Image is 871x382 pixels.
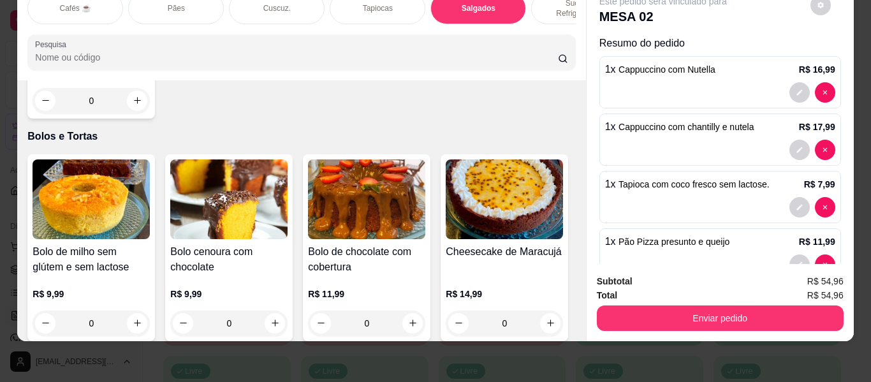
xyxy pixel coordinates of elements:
span: Cappuccino com chantilly e nutela [618,122,754,132]
p: R$ 16,99 [799,63,835,76]
button: increase-product-quantity [402,313,423,334]
button: decrease-product-quantity [789,140,810,160]
label: Pesquisa [35,39,71,50]
span: Tapioca com coco fresco sem lactose. [618,179,770,189]
p: 1 x [605,62,715,77]
p: R$ 14,99 [446,288,563,300]
span: Pão Pizza presunto e queijo [618,237,729,247]
h4: Bolo cenoura com chocolate [170,244,288,275]
span: R$ 54,96 [807,274,844,288]
p: Bolos e Tortas [27,129,575,144]
button: increase-product-quantity [265,313,285,334]
h4: Cheesecake de Maracujá [446,244,563,260]
span: Cappuccino com Nutella [618,64,715,75]
button: decrease-product-quantity [815,140,835,160]
button: decrease-product-quantity [789,254,810,275]
input: Pesquisa [35,51,558,64]
img: product-image [446,159,563,239]
button: decrease-product-quantity [789,82,810,103]
h4: Bolo de chocolate com cobertura [308,244,425,275]
p: R$ 11,99 [799,235,835,248]
p: R$ 7,99 [804,178,835,191]
span: R$ 54,96 [807,288,844,302]
img: product-image [308,159,425,239]
p: R$ 9,99 [33,288,150,300]
p: 1 x [605,177,770,192]
button: decrease-product-quantity [815,197,835,217]
p: Resumo do pedido [599,36,841,51]
p: MESA 02 [599,8,727,26]
button: increase-product-quantity [540,313,560,334]
h4: Bolo de milho sem glútem e sem lactose [33,244,150,275]
p: R$ 11,99 [308,288,425,300]
button: decrease-product-quantity [789,197,810,217]
p: Cafés ☕ [59,3,91,13]
button: decrease-product-quantity [815,254,835,275]
p: Tapiocas [363,3,393,13]
button: Enviar pedido [597,305,844,331]
p: Pães [168,3,185,13]
p: R$ 9,99 [170,288,288,300]
button: decrease-product-quantity [173,313,193,334]
img: product-image [170,159,288,239]
button: increase-product-quantity [127,313,147,334]
p: Salgados [462,3,495,13]
button: decrease-product-quantity [448,313,469,334]
button: decrease-product-quantity [311,313,331,334]
button: increase-product-quantity [127,91,147,111]
p: Cuscuz. [263,3,291,13]
button: decrease-product-quantity [815,82,835,103]
p: 1 x [605,234,730,249]
p: R$ 17,99 [799,121,835,133]
img: product-image [33,159,150,239]
button: decrease-product-quantity [35,313,55,334]
strong: Total [597,290,617,300]
strong: Subtotal [597,276,633,286]
button: decrease-product-quantity [35,91,55,111]
p: 1 x [605,119,754,135]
